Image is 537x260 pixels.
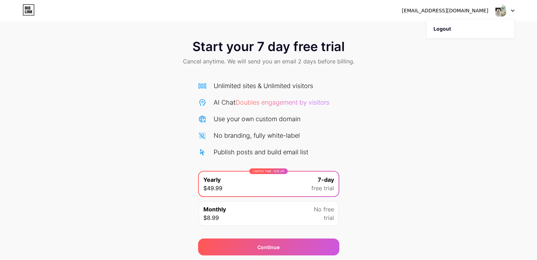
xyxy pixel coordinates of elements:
[402,7,488,14] div: [EMAIL_ADDRESS][DOMAIN_NAME]
[324,213,334,222] span: trial
[203,205,226,213] span: Monthly
[257,243,280,251] div: Continue
[314,205,334,213] span: No free
[235,99,329,106] span: Doubles engagement by visitors
[249,168,288,174] div: LIMITED TIME : 50% off
[214,131,300,140] div: No branding, fully white-label
[183,57,354,66] span: Cancel anytime. We will send you an email 2 days before billing.
[214,98,329,107] div: AI Chat
[214,114,300,124] div: Use your own custom domain
[214,81,313,91] div: Unlimited sites & Unlimited visitors
[192,39,345,54] span: Start your 7 day free trial
[214,147,308,157] div: Publish posts and build email list
[426,19,514,38] li: Logout
[494,4,507,17] img: bodyshower
[318,175,334,184] span: 7-day
[203,184,222,192] span: $49.99
[203,175,221,184] span: Yearly
[311,184,334,192] span: free trial
[203,213,219,222] span: $8.99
